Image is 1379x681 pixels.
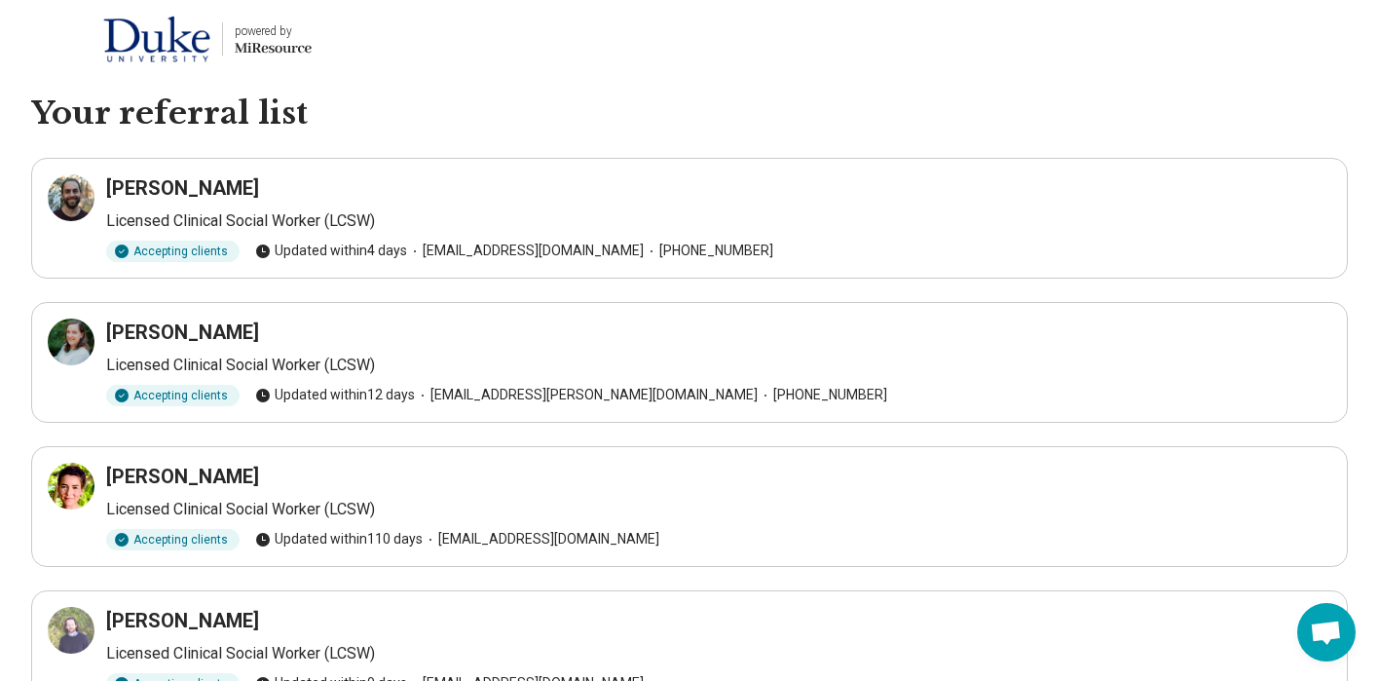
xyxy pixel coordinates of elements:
a: Duke Universitypowered by [31,16,312,62]
h3: [PERSON_NAME] [106,463,259,490]
span: Updated within 110 days [255,529,423,549]
span: Updated within 4 days [255,241,407,261]
div: powered by [235,22,312,40]
p: Licensed Clinical Social Worker (LCSW) [106,209,1331,233]
p: Licensed Clinical Social Worker (LCSW) [106,498,1331,521]
div: Accepting clients [106,241,240,262]
div: Accepting clients [106,529,240,550]
div: Open chat [1297,603,1356,662]
span: Updated within 12 days [255,385,415,405]
span: [PHONE_NUMBER] [644,241,773,261]
img: Duke University [103,16,210,62]
div: Accepting clients [106,385,240,406]
p: Licensed Clinical Social Worker (LCSW) [106,354,1331,377]
span: [EMAIL_ADDRESS][DOMAIN_NAME] [407,241,644,261]
h3: [PERSON_NAME] [106,174,259,202]
p: Licensed Clinical Social Worker (LCSW) [106,642,1331,665]
h3: [PERSON_NAME] [106,607,259,634]
span: [EMAIL_ADDRESS][DOMAIN_NAME] [423,529,659,549]
h1: Your referral list [31,94,1348,134]
span: [PHONE_NUMBER] [758,385,887,405]
span: [EMAIL_ADDRESS][PERSON_NAME][DOMAIN_NAME] [415,385,758,405]
h3: [PERSON_NAME] [106,319,259,346]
